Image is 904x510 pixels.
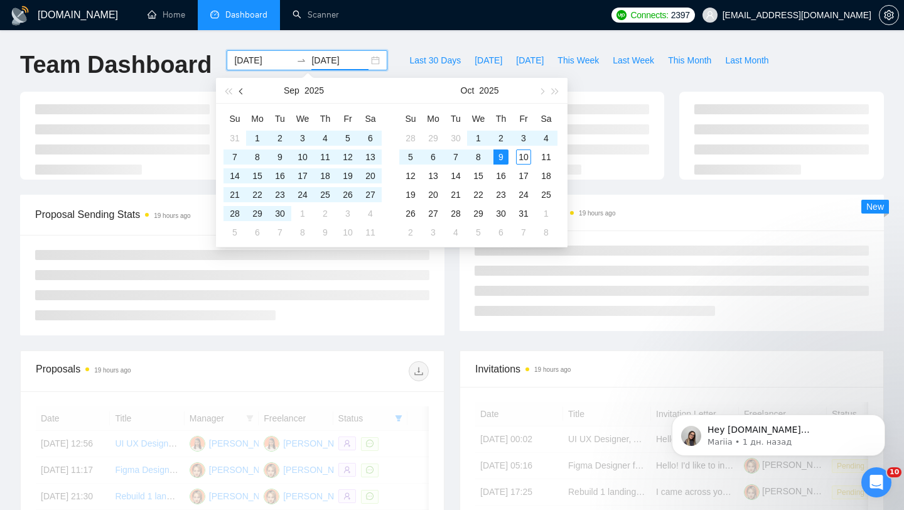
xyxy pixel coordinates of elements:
[340,187,355,202] div: 26
[154,212,190,219] time: 19 hours ago
[444,148,467,166] td: 2025-10-07
[250,168,265,183] div: 15
[314,148,336,166] td: 2025-09-11
[340,225,355,240] div: 10
[887,467,901,477] span: 10
[359,148,382,166] td: 2025-09-13
[403,168,418,183] div: 12
[706,11,714,19] span: user
[490,129,512,148] td: 2025-10-02
[318,149,333,165] div: 11
[516,131,531,146] div: 3
[471,168,486,183] div: 15
[295,187,310,202] div: 24
[535,166,557,185] td: 2025-10-18
[363,206,378,221] div: 4
[94,367,131,374] time: 19 hours ago
[866,202,884,212] span: New
[359,109,382,129] th: Sa
[671,8,690,22] span: 2397
[272,149,288,165] div: 9
[512,129,535,148] td: 2025-10-03
[661,50,718,70] button: This Month
[471,206,486,221] div: 29
[359,129,382,148] td: 2025-09-06
[363,187,378,202] div: 27
[725,53,768,67] span: Last Month
[534,366,571,373] time: 19 hours ago
[295,149,310,165] div: 10
[467,185,490,204] td: 2025-10-22
[269,166,291,185] td: 2025-09-16
[250,225,265,240] div: 6
[291,223,314,242] td: 2025-10-08
[718,50,775,70] button: Last Month
[363,131,378,146] div: 6
[291,185,314,204] td: 2025-09-24
[467,109,490,129] th: We
[471,149,486,165] div: 8
[512,148,535,166] td: 2025-10-10
[250,187,265,202] div: 22
[340,131,355,146] div: 5
[422,109,444,129] th: Mo
[880,10,898,20] span: setting
[512,185,535,204] td: 2025-10-24
[422,223,444,242] td: 2025-11-03
[296,55,306,65] span: swap-right
[296,55,306,65] span: to
[535,129,557,148] td: 2025-10-04
[422,204,444,223] td: 2025-10-27
[653,388,904,476] iframe: Intercom notifications сообщение
[223,204,246,223] td: 2025-09-28
[227,131,242,146] div: 31
[314,166,336,185] td: 2025-09-18
[314,204,336,223] td: 2025-10-02
[403,206,418,221] div: 26
[246,204,269,223] td: 2025-09-29
[606,50,661,70] button: Last Week
[444,223,467,242] td: 2025-11-04
[36,361,232,381] div: Proposals
[467,148,490,166] td: 2025-10-08
[467,129,490,148] td: 2025-10-01
[479,78,498,103] button: 2025
[403,187,418,202] div: 19
[444,166,467,185] td: 2025-10-14
[493,131,508,146] div: 2
[399,148,422,166] td: 2025-10-05
[535,109,557,129] th: Sa
[223,185,246,204] td: 2025-09-21
[535,148,557,166] td: 2025-10-11
[336,129,359,148] td: 2025-09-05
[340,168,355,183] div: 19
[227,168,242,183] div: 14
[426,206,441,221] div: 27
[422,185,444,204] td: 2025-10-20
[512,223,535,242] td: 2025-11-07
[475,361,868,377] span: Invitations
[246,223,269,242] td: 2025-10-06
[471,131,486,146] div: 1
[426,168,441,183] div: 13
[512,109,535,129] th: Fr
[225,9,267,20] span: Dashboard
[539,149,554,165] div: 11
[399,204,422,223] td: 2025-10-26
[509,50,551,70] button: [DATE]
[461,78,475,103] button: Oct
[490,185,512,204] td: 2025-10-23
[227,206,242,221] div: 28
[475,53,502,67] span: [DATE]
[426,131,441,146] div: 29
[318,206,333,221] div: 2
[493,149,508,165] div: 9
[448,168,463,183] div: 14
[250,206,265,221] div: 29
[516,187,531,202] div: 24
[336,223,359,242] td: 2025-10-10
[223,166,246,185] td: 2025-09-14
[269,185,291,204] td: 2025-09-23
